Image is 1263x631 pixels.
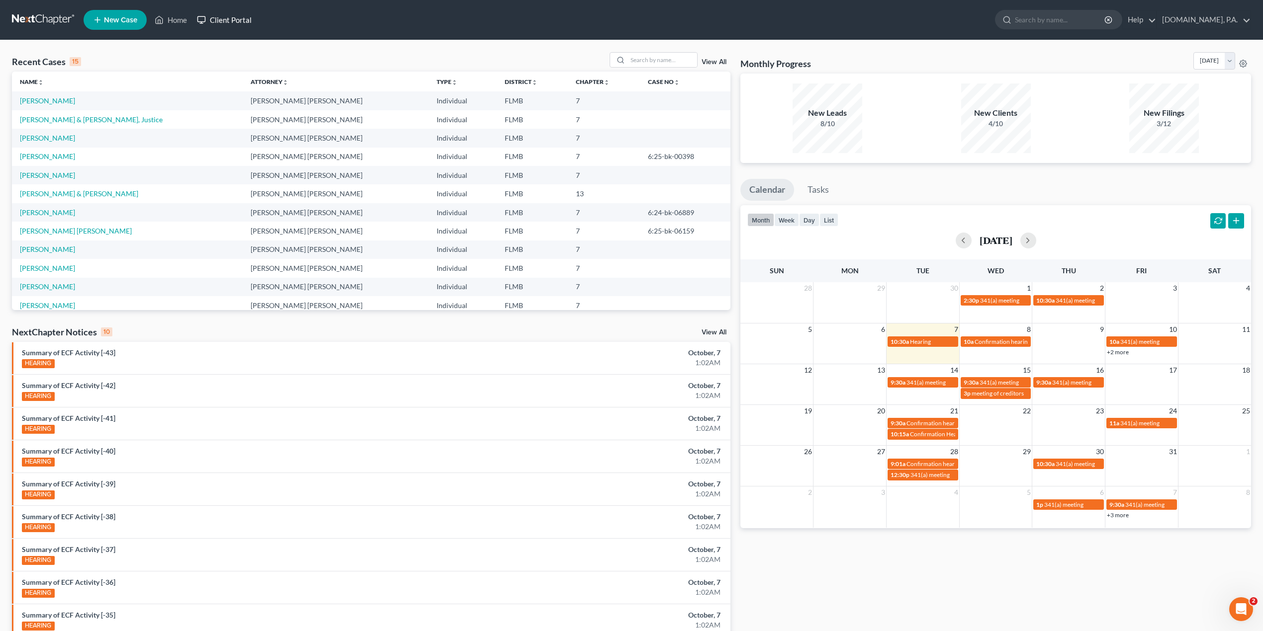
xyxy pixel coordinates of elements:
[20,264,75,272] a: [PERSON_NAME]
[1062,266,1076,275] span: Thu
[906,419,963,427] span: Confirmation hearing
[1229,597,1253,621] iframe: Intercom live chat
[807,323,813,335] span: 5
[22,381,115,390] a: Summary of ECF Activity [-42]
[497,222,568,240] td: FLMB
[429,110,497,129] td: Individual
[1099,486,1105,498] span: 6
[22,512,115,521] a: Summary of ECF Activity [-38]
[22,545,115,553] a: Summary of ECF Activity [-37]
[819,213,838,227] button: list
[494,620,721,630] div: 1:02AM
[20,227,132,235] a: [PERSON_NAME] [PERSON_NAME]
[104,16,137,24] span: New Case
[20,245,75,253] a: [PERSON_NAME]
[975,338,1031,345] span: Confirmation hearing
[22,414,115,422] a: Summary of ECF Activity [-41]
[740,179,794,201] a: Calendar
[964,379,979,386] span: 9:30a
[451,79,457,85] i: unfold_more
[494,512,721,522] div: October, 7
[1157,11,1251,29] a: [DOMAIN_NAME], P.A.
[22,611,115,619] a: Summary of ECF Activity [-35]
[243,110,429,129] td: [PERSON_NAME] [PERSON_NAME]
[640,203,730,222] td: 6:24-bk-06889
[22,622,55,631] div: HEARING
[429,129,497,147] td: Individual
[568,166,640,184] td: 7
[876,364,886,376] span: 13
[640,148,730,166] td: 6:25-bk-00398
[243,259,429,277] td: [PERSON_NAME] [PERSON_NAME]
[22,490,55,499] div: HEARING
[243,166,429,184] td: [PERSON_NAME] [PERSON_NAME]
[1250,597,1258,605] span: 2
[891,379,905,386] span: 9:30a
[494,554,721,564] div: 1:02AM
[20,134,75,142] a: [PERSON_NAME]
[192,11,257,29] a: Client Portal
[910,430,967,438] span: Confirmation Hearing
[494,587,721,597] div: 1:02AM
[429,166,497,184] td: Individual
[980,297,1019,304] span: 341(a) meeting
[702,329,726,336] a: View All
[497,184,568,203] td: FLMB
[20,115,163,124] a: [PERSON_NAME] & [PERSON_NAME], Justice
[799,179,838,201] a: Tasks
[20,282,75,291] a: [PERSON_NAME]
[437,78,457,85] a: Typeunfold_more
[876,405,886,417] span: 20
[949,405,959,417] span: 21
[702,59,726,66] a: View All
[1172,282,1178,294] span: 3
[1044,501,1083,508] span: 341(a) meeting
[22,392,55,401] div: HEARING
[1245,486,1251,498] span: 8
[243,148,429,166] td: [PERSON_NAME] [PERSON_NAME]
[22,359,55,368] div: HEARING
[243,278,429,296] td: [PERSON_NAME] [PERSON_NAME]
[1129,107,1199,119] div: New Filings
[880,486,886,498] span: 3
[1022,405,1032,417] span: 22
[243,203,429,222] td: [PERSON_NAME] [PERSON_NAME]
[568,129,640,147] td: 7
[70,57,81,66] div: 15
[568,184,640,203] td: 13
[949,446,959,458] span: 28
[1125,501,1165,508] span: 341(a) meeting
[568,259,640,277] td: 7
[22,458,55,467] div: HEARING
[972,390,1024,397] span: meeting of creditors
[774,213,799,227] button: week
[770,266,784,275] span: Sun
[429,240,497,259] td: Individual
[568,222,640,240] td: 7
[1036,297,1055,304] span: 10:30a
[953,486,959,498] span: 4
[674,79,680,85] i: unfold_more
[497,110,568,129] td: FLMB
[12,326,112,338] div: NextChapter Notices
[20,171,75,179] a: [PERSON_NAME]
[497,91,568,110] td: FLMB
[494,456,721,466] div: 1:02AM
[251,78,288,85] a: Attorneyunfold_more
[1123,11,1156,29] a: Help
[497,166,568,184] td: FLMB
[1056,297,1095,304] span: 341(a) meeting
[1241,323,1251,335] span: 11
[494,610,721,620] div: October, 7
[494,358,721,368] div: 1:02AM
[22,589,55,598] div: HEARING
[568,110,640,129] td: 7
[1026,323,1032,335] span: 8
[1026,486,1032,498] span: 5
[429,222,497,240] td: Individual
[1120,419,1160,427] span: 341(a) meeting
[1168,446,1178,458] span: 31
[1129,119,1199,129] div: 3/12
[640,222,730,240] td: 6:25-bk-06159
[949,364,959,376] span: 14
